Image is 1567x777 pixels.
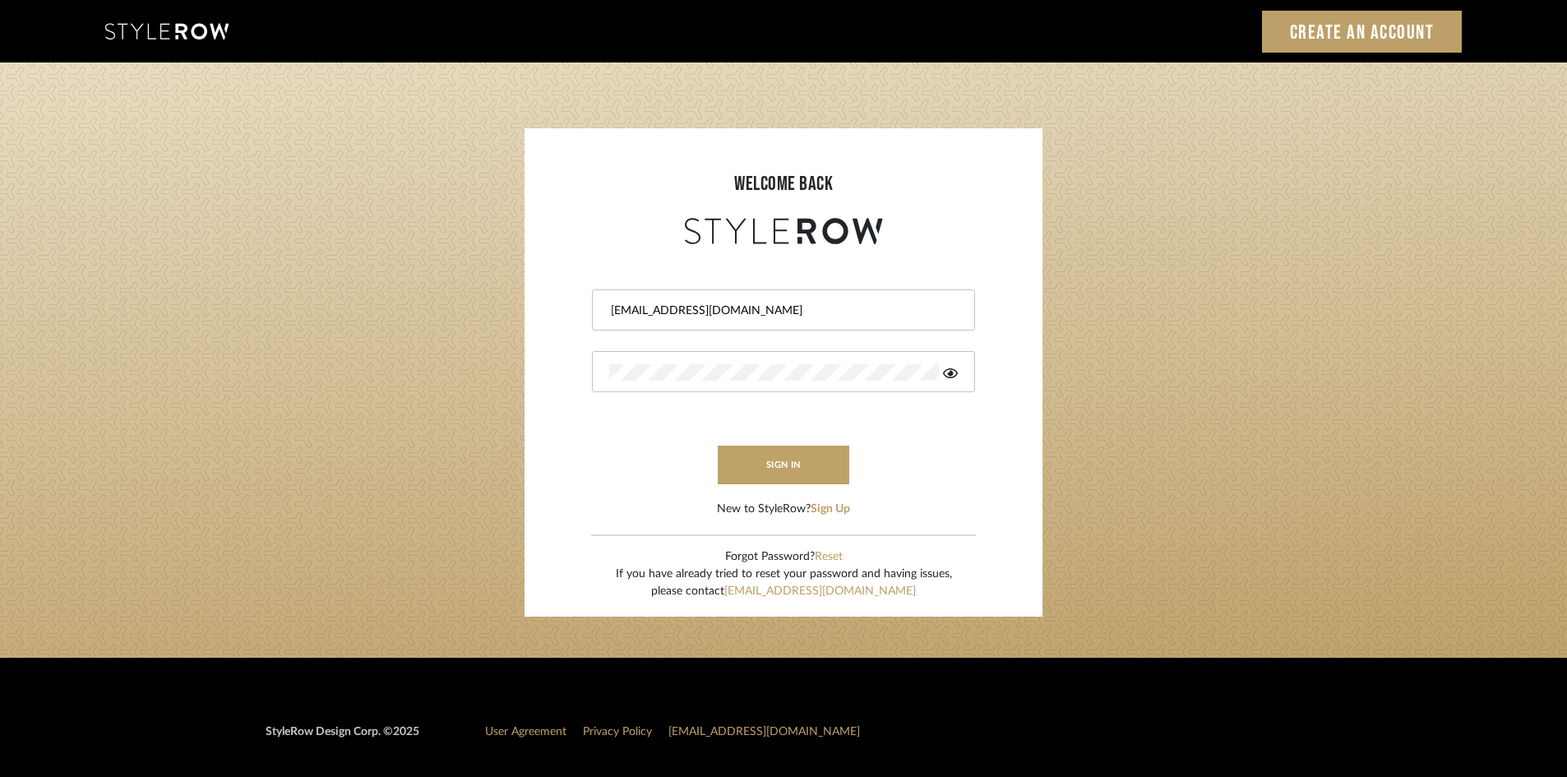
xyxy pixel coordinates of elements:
[724,585,916,597] a: [EMAIL_ADDRESS][DOMAIN_NAME]
[616,548,952,566] div: Forgot Password?
[266,724,419,754] div: StyleRow Design Corp. ©2025
[1262,11,1463,53] a: Create an Account
[815,548,843,566] button: Reset
[583,726,652,738] a: Privacy Policy
[541,169,1026,199] div: welcome back
[616,566,952,600] div: If you have already tried to reset your password and having issues, please contact
[668,726,860,738] a: [EMAIL_ADDRESS][DOMAIN_NAME]
[717,501,850,518] div: New to StyleRow?
[609,303,954,319] input: Email Address
[811,501,850,518] button: Sign Up
[485,726,566,738] a: User Agreement
[718,446,849,484] button: sign in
